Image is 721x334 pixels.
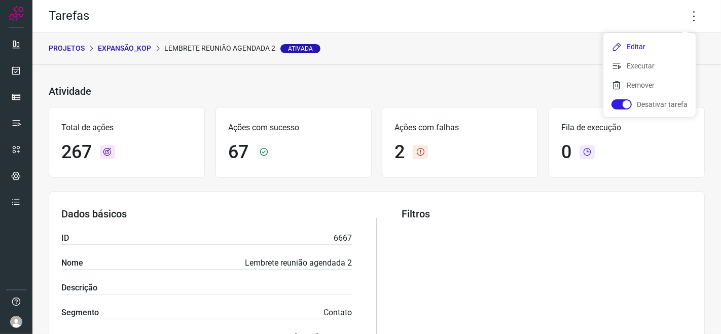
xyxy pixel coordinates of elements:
h3: Atividade [49,85,91,97]
p: Total de ações [61,122,192,134]
label: Segmento [61,307,99,319]
label: Descrição [61,282,97,294]
li: Editar [603,39,696,55]
p: 6667 [334,232,352,244]
p: Lembrete reunião agendada 2 [245,257,352,269]
h2: Tarefas [49,9,89,23]
li: Remover [603,77,696,93]
label: ID [61,232,69,244]
p: Lembrete reunião agendada 2 [164,43,320,54]
p: PROJETOS [49,43,85,54]
p: Ações com falhas [394,122,525,134]
li: Desativar tarefa [603,96,696,113]
img: avatar-user-boy.jpg [10,316,22,328]
img: Logo [9,6,24,21]
p: Ações com sucesso [228,122,359,134]
h1: 67 [228,141,248,163]
h3: Filtros [402,208,692,220]
h3: Dados básicos [61,208,352,220]
span: Ativada [280,44,320,53]
p: Expansão_Kop [98,43,151,54]
p: Contato [323,307,352,319]
p: Fila de execução [561,122,692,134]
label: Nome [61,257,83,269]
li: Executar [603,58,696,74]
h1: 0 [561,141,571,163]
h1: 267 [61,141,92,163]
h1: 2 [394,141,405,163]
